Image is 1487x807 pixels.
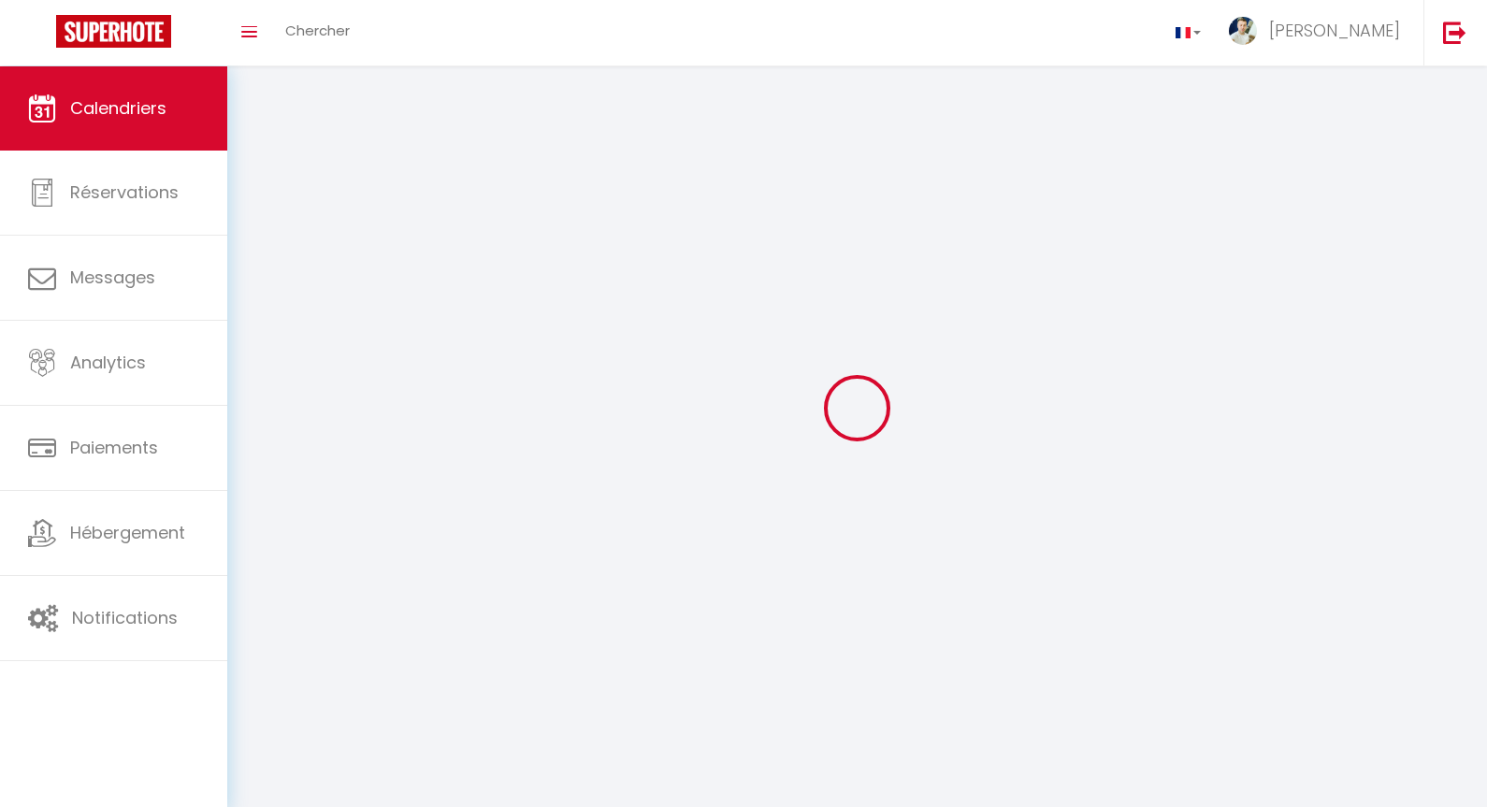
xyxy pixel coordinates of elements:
[72,606,178,629] span: Notifications
[70,521,185,544] span: Hébergement
[70,96,166,120] span: Calendriers
[1229,17,1257,45] img: ...
[70,180,179,204] span: Réservations
[70,351,146,374] span: Analytics
[285,21,350,40] span: Chercher
[70,436,158,459] span: Paiements
[70,266,155,289] span: Messages
[1269,19,1400,42] span: [PERSON_NAME]
[1443,21,1466,44] img: logout
[56,15,171,48] img: Super Booking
